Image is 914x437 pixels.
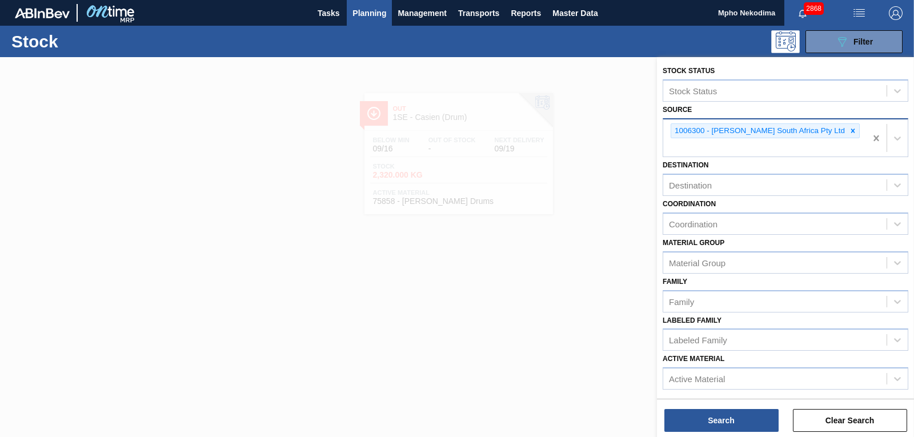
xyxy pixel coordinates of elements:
[853,37,873,46] span: Filter
[552,6,598,20] span: Master Data
[398,6,447,20] span: Management
[663,106,692,114] label: Source
[784,5,821,21] button: Notifications
[663,278,687,286] label: Family
[11,35,177,48] h1: Stock
[663,161,708,169] label: Destination
[511,6,541,20] span: Reports
[663,200,716,208] label: Coordination
[15,8,70,18] img: TNhmsLtSVTkK8tSr43FrP2fwEKptu5GPRR3wAAAABJRU5ErkJggg==
[669,296,694,306] div: Family
[669,258,725,267] div: Material Group
[663,239,724,247] label: Material Group
[804,2,824,15] span: 2868
[669,374,725,384] div: Active Material
[458,6,499,20] span: Transports
[352,6,386,20] span: Planning
[669,86,717,95] div: Stock Status
[663,67,715,75] label: Stock Status
[805,30,903,53] button: Filter
[663,355,724,363] label: Active Material
[316,6,341,20] span: Tasks
[671,124,847,138] div: 1006300 - [PERSON_NAME] South Africa Pty Ltd
[889,6,903,20] img: Logout
[852,6,866,20] img: userActions
[771,30,800,53] div: Programming: no user selected
[663,316,721,324] label: Labeled Family
[669,219,717,229] div: Coordination
[669,335,727,345] div: Labeled Family
[669,181,712,190] div: Destination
